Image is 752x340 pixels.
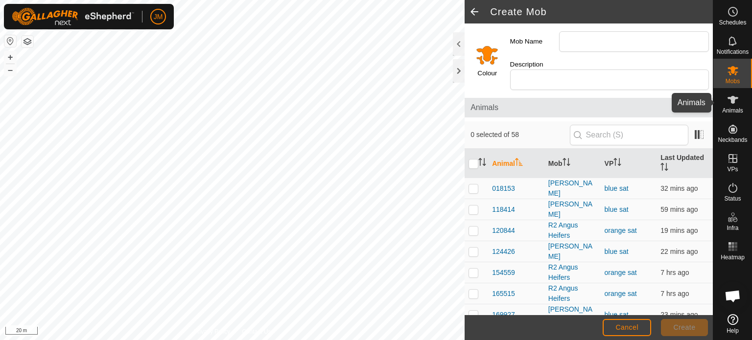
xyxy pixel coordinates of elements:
[717,49,749,55] span: Notifications
[660,269,689,276] span: 20 Sept 2025, 11:22 pm
[492,289,515,299] span: 165515
[490,6,713,18] h2: Create Mob
[563,159,570,167] p-sorticon: Activate to sort
[488,149,544,178] th: Animal
[660,311,698,318] span: 21 Sept 2025, 6:45 am
[12,8,134,25] img: Gallagher Logo
[660,227,698,234] span: 21 Sept 2025, 6:49 am
[548,241,597,262] div: [PERSON_NAME]
[721,254,745,260] span: Heatmap
[605,227,637,234] a: orange sat
[719,20,746,25] span: Schedules
[510,60,559,69] label: Description
[722,108,743,113] span: Animals
[477,68,497,78] label: Colour
[726,78,740,84] span: Mobs
[492,268,515,278] span: 154559
[724,196,741,202] span: Status
[727,225,738,231] span: Infra
[4,64,16,76] button: –
[605,205,629,213] a: blue sat
[605,269,637,276] a: orange sat
[601,149,657,178] th: VP
[727,166,738,172] span: VPs
[4,51,16,63] button: +
[613,159,621,167] p-sorticon: Activate to sort
[605,184,629,192] a: blue sat
[478,159,486,167] p-sorticon: Activate to sort
[492,310,515,320] span: 169927
[674,323,696,331] span: Create
[492,247,515,257] span: 124426
[657,149,713,178] th: Last Updated
[605,248,629,255] a: blue sat
[548,304,597,325] div: [PERSON_NAME]
[718,281,748,311] div: Open chat
[510,31,559,52] label: Mob Name
[570,125,688,145] input: Search (S)
[548,283,597,304] div: R2 Angus Heifers
[492,226,515,236] span: 120844
[660,248,698,255] span: 21 Sept 2025, 6:46 am
[548,262,597,283] div: R2 Angus Heifers
[603,319,651,336] button: Cancel
[548,199,597,220] div: [PERSON_NAME]
[615,323,638,331] span: Cancel
[713,310,752,338] a: Help
[154,12,163,22] span: JM
[660,290,689,297] span: 20 Sept 2025, 11:59 pm
[515,159,523,167] p-sorticon: Activate to sort
[727,328,739,334] span: Help
[605,290,637,297] a: orange sat
[194,327,231,336] a: Privacy Policy
[660,205,698,213] span: 21 Sept 2025, 6:09 am
[548,220,597,241] div: R2 Angus Heifers
[470,102,707,113] span: Animals
[660,164,668,172] p-sorticon: Activate to sort
[492,183,515,194] span: 018153
[492,204,515,215] span: 118414
[718,137,747,143] span: Neckbands
[661,319,708,336] button: Create
[470,130,569,140] span: 0 selected of 58
[605,311,629,318] a: blue sat
[660,184,698,192] span: 21 Sept 2025, 6:36 am
[4,35,16,47] button: Reset Map
[242,327,271,336] a: Contact Us
[22,36,33,47] button: Map Layers
[544,149,601,178] th: Mob
[548,178,597,199] div: [PERSON_NAME]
